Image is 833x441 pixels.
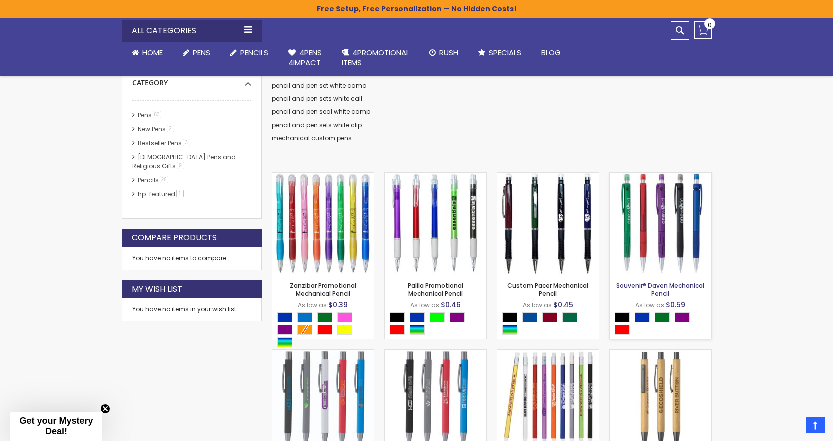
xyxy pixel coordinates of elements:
[385,172,486,181] a: Palila Promotional Mechanical Pencil
[541,47,561,58] span: Blog
[160,176,168,183] span: 26
[132,153,236,170] a: [DEMOGRAPHIC_DATA] Pens and Religious Gifts9
[10,412,102,441] div: Get your Mystery Deal!Close teaser
[100,404,110,414] button: Close teaser
[135,176,172,184] a: Pencils26
[135,125,178,133] a: New Pens2
[531,42,571,64] a: Blog
[675,312,690,322] div: Purple
[750,414,833,441] iframe: Google Customer Reviews
[177,162,184,169] span: 9
[390,312,486,337] div: Select A Color
[337,312,352,322] div: Pink
[441,300,461,310] span: $0.46
[277,325,292,335] div: Purple
[132,204,247,221] a: Realtor Pens - Promotional Products3
[430,312,445,322] div: Lime Green
[298,301,327,309] span: As low as
[468,42,531,64] a: Specials
[317,312,332,322] div: Green
[502,312,599,337] div: Select A Color
[317,325,332,335] div: Red
[616,281,704,298] a: Souvenir® Daven Mechanical Pencil
[489,47,521,58] span: Specials
[328,300,348,310] span: $0.39
[122,20,262,42] div: All Categories
[610,172,711,181] a: Souvenir® Daven Mechanical Pencil
[272,121,362,129] a: pencil and pen sets white clip
[610,173,711,274] img: Souvenir® Daven Mechanical Pencil
[450,312,465,322] div: Purple
[272,172,374,181] a: Zanzibar Promotional Mechanical Pencil
[439,47,458,58] span: Rush
[390,325,405,335] div: Red
[193,47,210,58] span: Pens
[615,312,711,337] div: Select A Color
[167,125,174,132] span: 2
[176,190,184,197] span: 1
[272,107,370,116] a: pencil and pen seal white camp
[278,42,332,74] a: 4Pens4impact
[272,349,374,358] a: Bowie Softy Mechanical Pencil - ColorJet Imprint
[288,47,322,68] span: 4Pens 4impact
[240,47,268,58] span: Pencils
[220,42,278,64] a: Pencils
[277,312,374,350] div: Select A Color
[666,300,685,310] span: $0.59
[342,47,409,68] span: 4PROMOTIONAL ITEMS
[497,349,599,358] a: Stay Sharp Mechanical Pencil
[502,312,517,322] div: Black
[502,325,517,335] div: Assorted
[132,71,251,88] div: Category
[272,134,352,142] a: mechanical custom pens
[385,349,486,358] a: Bowie Softy Mechanical Pencil - Laser Engraved
[410,312,425,322] div: Blue
[408,281,463,298] a: Palila Promotional Mechanical Pencil
[497,173,599,274] img: Custom Pacer Mechanical Pencil
[132,284,182,295] strong: My Wish List
[135,190,187,198] a: hp-featured1
[497,172,599,181] a: Custom Pacer Mechanical Pencil
[272,94,362,103] a: pencil and pen sets white call
[390,312,405,322] div: Black
[635,312,650,322] div: Blue
[694,21,712,39] a: 0
[615,325,630,335] div: Red
[610,349,711,358] a: Bambowie Bamboo Mechanical Pencil
[615,312,630,322] div: Black
[522,312,537,322] div: Dark Blue
[277,312,292,322] div: Blue
[337,325,352,335] div: Yellow
[410,301,439,309] span: As low as
[122,247,262,270] div: You have no items to compare.
[553,300,573,310] span: $0.45
[277,337,292,347] div: Assorted
[410,325,425,335] div: Assorted
[635,301,664,309] span: As low as
[132,232,217,243] strong: Compare Products
[272,81,366,90] a: pencil and pen set white camo
[272,173,374,274] img: Zanzibar Promotional Mechanical Pencil
[419,42,468,64] a: Rush
[135,111,165,119] a: Pens83
[708,20,712,30] span: 0
[183,139,190,146] span: 3
[290,281,356,298] a: Zanzibar Promotional Mechanical Pencil
[523,301,552,309] span: As low as
[173,42,220,64] a: Pens
[562,312,577,322] div: Dark Green
[297,312,312,322] div: Blue Light
[332,42,419,74] a: 4PROMOTIONALITEMS
[507,281,588,298] a: Custom Pacer Mechanical Pencil
[132,305,251,313] div: You have no items in your wish list.
[135,139,194,147] a: Bestseller Pens3
[542,312,557,322] div: Burgundy
[142,47,163,58] span: Home
[19,416,93,436] span: Get your Mystery Deal!
[153,111,161,118] span: 83
[385,173,486,274] img: Palila Promotional Mechanical Pencil
[655,312,670,322] div: Green
[122,42,173,64] a: Home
